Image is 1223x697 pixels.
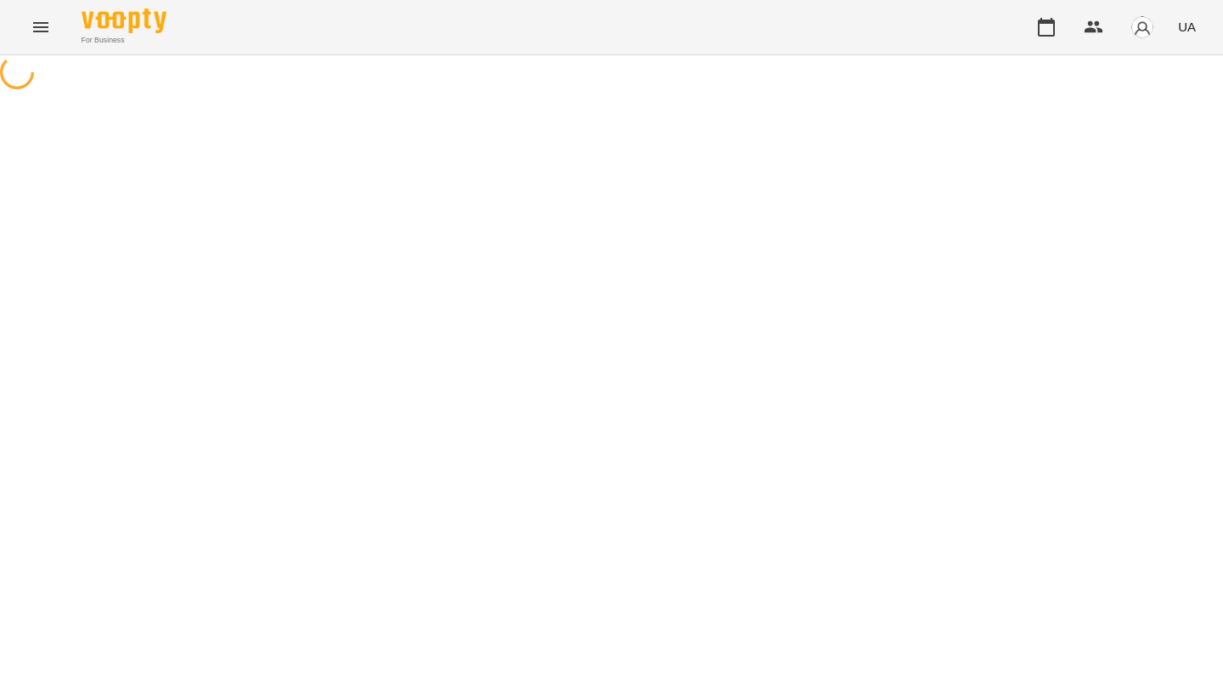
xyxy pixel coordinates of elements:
span: For Business [82,35,166,46]
button: UA [1171,11,1203,42]
button: Menu [20,7,61,48]
img: avatar_s.png [1130,15,1154,39]
img: Voopty Logo [82,8,166,33]
span: UA [1178,18,1196,36]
